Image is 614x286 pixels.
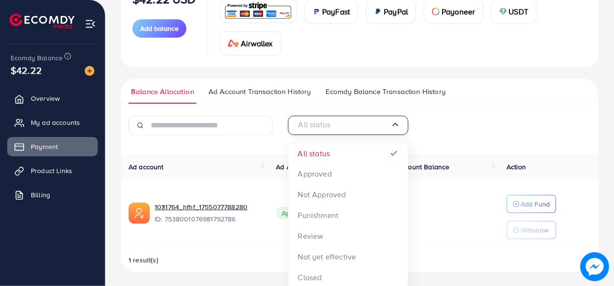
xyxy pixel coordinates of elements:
img: card [432,8,440,15]
span: Payment [31,142,58,151]
li: Approved [288,163,408,184]
img: card [223,1,294,22]
span: Ecomdy Balance [11,53,63,63]
img: card [374,8,382,15]
img: card [313,8,320,15]
a: 1031764_hfhf_1755077788280 [155,202,261,212]
a: Payment [7,137,98,156]
span: PayFast [322,6,350,17]
img: menu [85,18,96,29]
span: Ad Account Balance [387,162,450,172]
li: Punishment [288,205,408,226]
p: Withdraw [521,224,549,236]
span: 1 result(s) [129,255,158,265]
span: Payoneer [442,6,475,17]
div: Search for option [288,116,408,135]
img: ic-ads-acc.e4c84228.svg [129,203,150,224]
img: image [582,254,607,279]
span: Action [507,162,526,172]
span: Ecomdy Balance Transaction History [326,86,445,97]
img: image [85,66,94,76]
span: USDT [509,6,529,17]
li: All status [288,143,408,164]
a: cardAirwallex [220,31,281,55]
div: <span class='underline'>1031764_hfhf_1755077788280</span></br>7538001076981792786 [155,202,261,224]
a: Overview [7,89,98,108]
span: Billing [31,190,50,200]
img: card [499,8,507,15]
span: ID: 7538001076981792786 [155,214,261,224]
li: Not yet effective [288,246,408,267]
span: PayPal [384,6,408,17]
span: Add balance [140,24,179,33]
span: Approved [276,207,317,219]
span: Balance Allocation [131,86,194,97]
button: Add balance [132,19,186,38]
span: $42.22 [11,63,42,77]
span: Overview [31,94,60,103]
a: Billing [7,185,98,204]
a: Product Links [7,161,98,180]
span: Ad account [129,162,164,172]
p: Add Fund [521,198,550,210]
button: Add Fund [507,195,556,213]
a: My ad accounts [7,113,98,132]
span: My ad accounts [31,118,80,127]
span: Airwallex [241,38,273,49]
img: card [228,40,239,47]
button: Withdraw [507,221,556,239]
span: Ad Account Status [276,162,333,172]
span: Ad Account Transaction History [209,86,311,97]
input: Search for option [296,118,391,133]
span: Product Links [31,166,72,176]
li: Not Approved [288,184,408,205]
li: Review [288,226,408,246]
img: logo [10,14,75,28]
